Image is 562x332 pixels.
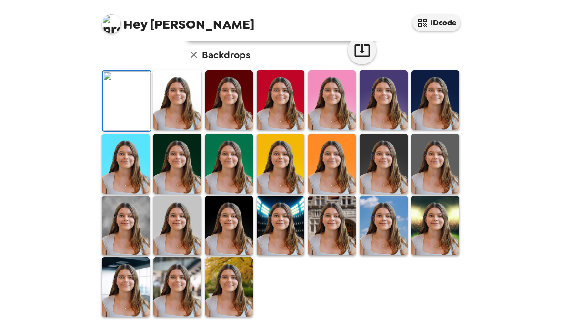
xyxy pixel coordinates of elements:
h6: Backdrops [202,47,250,62]
button: IDcode [412,14,460,31]
span: [PERSON_NAME] [102,10,254,31]
img: profile pic [102,14,121,33]
img: Original [103,71,151,131]
span: Hey [123,16,147,33]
